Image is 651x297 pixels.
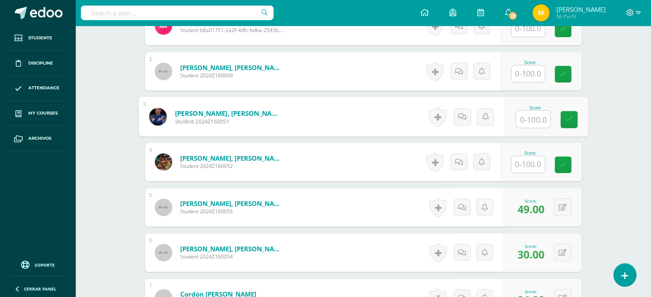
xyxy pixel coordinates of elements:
img: 4e9def19cc85b7c337b3cd984476dcf2.png [532,4,550,21]
span: Student b8a01751-2a2f-4dfc-bdba-2543befd5fe2 [180,26,283,34]
span: Student 2024Z160052 [180,162,283,170]
img: 45x45 [155,199,172,216]
a: [PERSON_NAME], [PERSON_NAME] Paolo [PERSON_NAME] [175,109,280,118]
a: [PERSON_NAME], [PERSON_NAME] [180,154,283,162]
img: 45x45 [155,63,172,80]
div: Score [515,105,554,110]
div: Score: [517,198,544,204]
span: Mi Perfil [556,13,605,20]
div: Score [511,151,549,156]
a: Archivos [7,126,68,151]
a: Discipline [7,51,68,76]
span: Students [28,35,52,41]
span: Student 2024Z160051 [175,118,280,125]
a: [PERSON_NAME], [PERSON_NAME] [180,244,283,253]
span: Student 2024Z160053 [180,208,283,215]
input: 0-100.0 [511,20,545,37]
div: Score: [517,243,544,249]
span: My courses [28,110,58,117]
span: 30.00 [517,247,544,262]
input: 0-100.0 [516,111,550,128]
span: 21 [508,11,517,21]
div: Score: [517,288,544,294]
img: 5f939560e9c365184a514f7e58428684.png [149,108,166,125]
span: Cerrar panel [24,286,56,292]
img: ad9d82ebd988144697aff181cf07c7d6.png [155,18,172,35]
span: Archivos [28,135,51,142]
span: Student 2024Z160054 [180,253,283,260]
a: Students [7,26,68,51]
img: 0c5f5d061948b90881737cffa276875c.png [155,153,172,171]
input: 0-100.0 [511,65,545,82]
span: Attendance [28,85,59,91]
span: [PERSON_NAME] [556,5,605,14]
a: Soporte [10,259,65,270]
input: 0-100.0 [511,156,545,173]
div: Score [511,60,549,65]
span: Student 2024Z160049 [180,72,283,79]
a: [PERSON_NAME], [PERSON_NAME] [180,63,283,72]
input: Search a user… [81,6,273,20]
span: Soporte [35,262,55,268]
span: Discipline [28,60,53,67]
a: [PERSON_NAME], [PERSON_NAME] [180,199,283,208]
img: 45x45 [155,244,172,261]
a: My courses [7,101,68,126]
a: Attendance [7,76,68,101]
span: 49.00 [517,202,544,216]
